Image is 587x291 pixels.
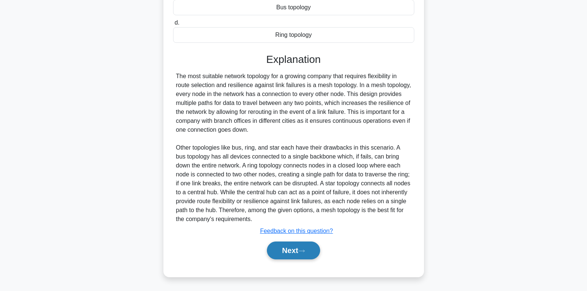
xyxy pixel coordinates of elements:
[260,228,333,234] a: Feedback on this question?
[175,19,179,26] span: d.
[178,53,410,66] h3: Explanation
[267,242,320,259] button: Next
[173,27,414,43] div: Ring topology
[176,72,411,224] div: The most suitable network topology for a growing company that requires flexibility in route selec...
